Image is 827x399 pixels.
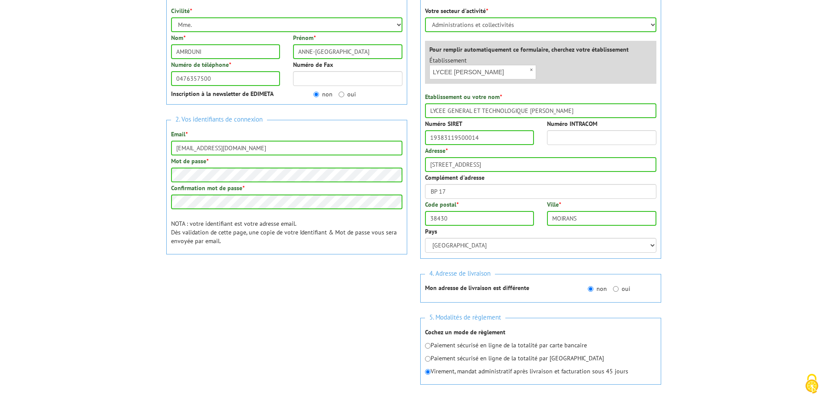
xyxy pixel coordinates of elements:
[425,7,488,15] label: Votre secteur d'activité
[171,184,244,192] label: Confirmation mot de passe
[425,200,458,209] label: Code postal
[425,367,656,376] p: Virement, mandat administratif après livraison et facturation sous 45 jours
[797,369,827,399] button: Cookies (fenêtre modale)
[547,200,561,209] label: Ville
[547,119,597,128] label: Numéro INTRACOM
[588,284,607,293] label: non
[425,354,656,363] p: Paiement sécurisé en ligne de la totalité par [GEOGRAPHIC_DATA]
[171,33,185,42] label: Nom
[171,7,192,15] label: Civilité
[613,284,630,293] label: oui
[588,286,593,292] input: non
[171,114,267,125] span: 2. Vos identifiants de connexion
[171,90,273,98] strong: Inscription à la newsletter de EDIMETA
[425,119,462,128] label: Numéro SIRET
[313,92,319,97] input: non
[527,65,536,76] span: ×
[425,328,505,336] strong: Cochez un mode de règlement
[171,157,208,165] label: Mot de passe
[425,146,448,155] label: Adresse
[425,227,437,236] label: Pays
[339,92,344,97] input: oui
[313,90,333,99] label: non
[425,312,505,323] span: 5. Modalités de règlement
[425,92,502,101] label: Etablissement ou votre nom
[171,219,402,245] p: NOTA : votre identifiant est votre adresse email. Dès validation de cette page, une copie de votr...
[339,90,356,99] label: oui
[425,341,656,350] p: Paiement sécurisé en ligne de la totalité par carte bancaire
[166,270,298,303] iframe: reCAPTCHA
[293,60,333,69] label: Numéro de Fax
[423,56,543,79] div: Établissement
[171,60,231,69] label: Numéro de téléphone
[171,130,188,138] label: Email
[425,173,484,182] label: Complément d'adresse
[425,268,495,280] span: 4. Adresse de livraison
[293,33,316,42] label: Prénom
[429,45,629,54] label: Pour remplir automatiquement ce formulaire, cherchez votre établissement
[613,286,619,292] input: oui
[801,373,823,395] img: Cookies (fenêtre modale)
[425,284,529,292] strong: Mon adresse de livraison est différente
